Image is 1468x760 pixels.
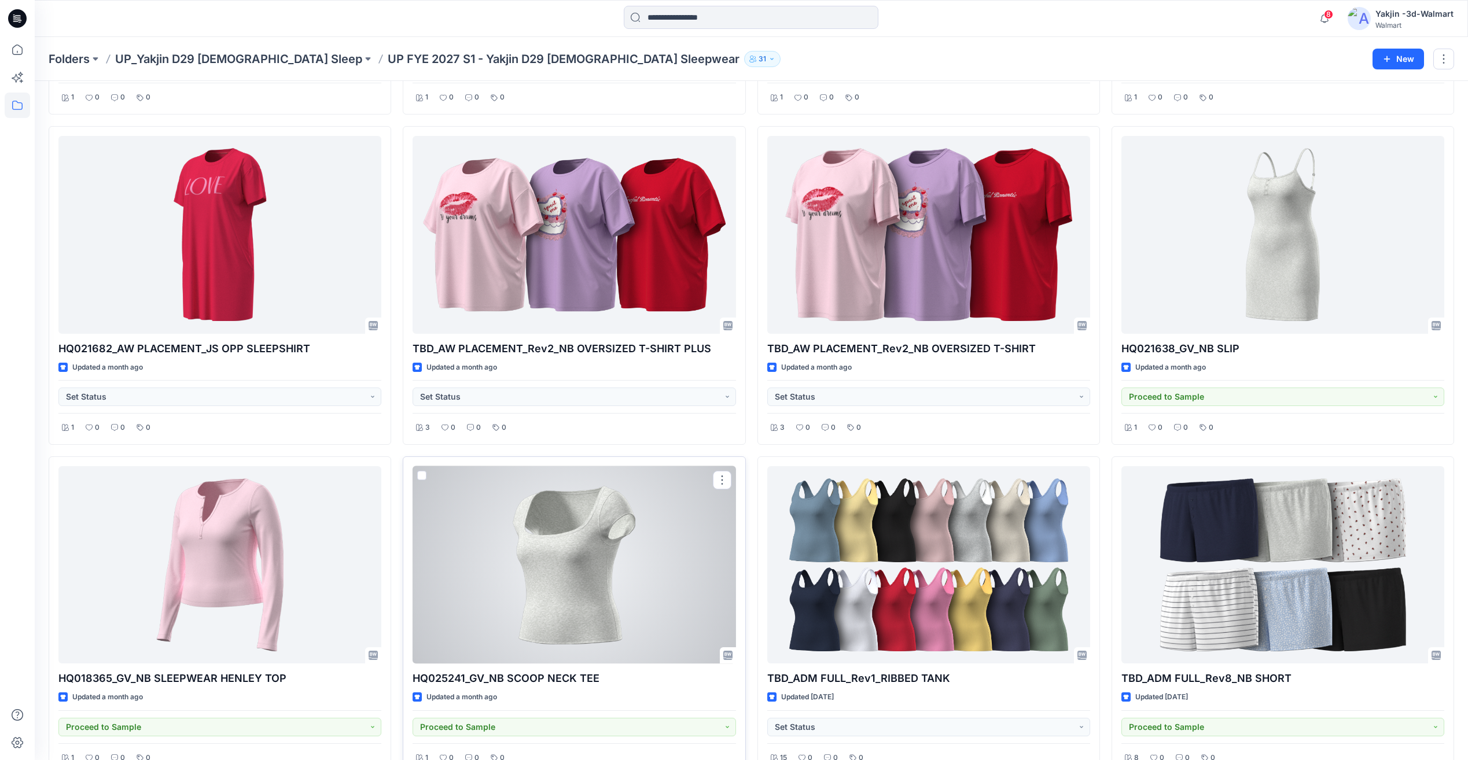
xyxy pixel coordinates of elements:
p: HQ021638_GV_NB SLIP [1121,341,1444,357]
p: 0 [95,422,100,434]
p: 0 [476,422,481,434]
p: 1 [780,91,783,104]
p: 0 [804,91,808,104]
p: Updated a month ago [426,691,497,703]
a: UP_Yakjin D29 [DEMOGRAPHIC_DATA] Sleep [115,51,362,67]
p: Updated [DATE] [781,691,834,703]
a: TBD_AW PLACEMENT_Rev2_NB OVERSIZED T-SHIRT PLUS [413,136,735,333]
p: HQ025241_GV_NB SCOOP NECK TEE [413,670,735,687]
a: HQ025241_GV_NB SCOOP NECK TEE [413,466,735,663]
p: 0 [449,91,454,104]
p: 0 [1183,422,1188,434]
div: Walmart [1375,21,1454,29]
p: Updated a month ago [72,361,143,374]
div: Yakjin -3d-Walmart [1375,7,1454,21]
a: TBD_ADM FULL_Rev8_NB SHORT [1121,466,1444,663]
p: 0 [120,91,125,104]
p: HQ021682_AW PLACEMENT_JS OPP SLEEPSHIRT [58,341,381,357]
p: 0 [474,91,479,104]
a: HQ021638_GV_NB SLIP [1121,136,1444,333]
p: HQ018365_GV_NB SLEEPWEAR HENLEY TOP [58,670,381,687]
p: 1 [71,422,74,434]
p: Updated a month ago [1135,361,1206,374]
a: TBD_AW PLACEMENT_Rev2_NB OVERSIZED T-SHIRT [767,136,1090,333]
p: 0 [1158,422,1162,434]
img: avatar [1348,7,1371,30]
p: 0 [120,422,125,434]
p: 0 [146,91,150,104]
p: 0 [831,422,836,434]
p: 0 [451,422,455,434]
p: 1 [1134,91,1137,104]
p: 1 [425,91,428,104]
button: 31 [744,51,781,67]
p: TBD_ADM FULL_Rev8_NB SHORT [1121,670,1444,687]
a: Folders [49,51,90,67]
p: 0 [1183,91,1188,104]
p: 31 [759,53,766,65]
p: 0 [95,91,100,104]
p: Updated a month ago [426,361,497,374]
p: 0 [500,91,505,104]
a: HQ021682_AW PLACEMENT_JS OPP SLEEPSHIRT [58,136,381,333]
span: 8 [1324,10,1333,19]
p: 0 [805,422,810,434]
p: 1 [71,91,74,104]
p: 0 [829,91,834,104]
p: 0 [1158,91,1162,104]
p: 0 [502,422,506,434]
p: 0 [1209,422,1213,434]
p: TBD_ADM FULL_Rev1_RIBBED TANK [767,670,1090,687]
a: TBD_ADM FULL_Rev1_RIBBED TANK [767,466,1090,663]
p: 3 [425,422,430,434]
p: UP FYE 2027 S1 - Yakjin D29 [DEMOGRAPHIC_DATA] Sleepwear [388,51,739,67]
p: 0 [855,91,859,104]
p: TBD_AW PLACEMENT_Rev2_NB OVERSIZED T-SHIRT PLUS [413,341,735,357]
p: 0 [146,422,150,434]
button: New [1373,49,1424,69]
p: TBD_AW PLACEMENT_Rev2_NB OVERSIZED T-SHIRT [767,341,1090,357]
a: HQ018365_GV_NB SLEEPWEAR HENLEY TOP [58,466,381,663]
p: 0 [856,422,861,434]
p: 1 [1134,422,1137,434]
p: Updated a month ago [72,691,143,703]
p: 0 [1209,91,1213,104]
p: 3 [780,422,785,434]
p: Updated [DATE] [1135,691,1188,703]
p: Updated a month ago [781,361,852,374]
